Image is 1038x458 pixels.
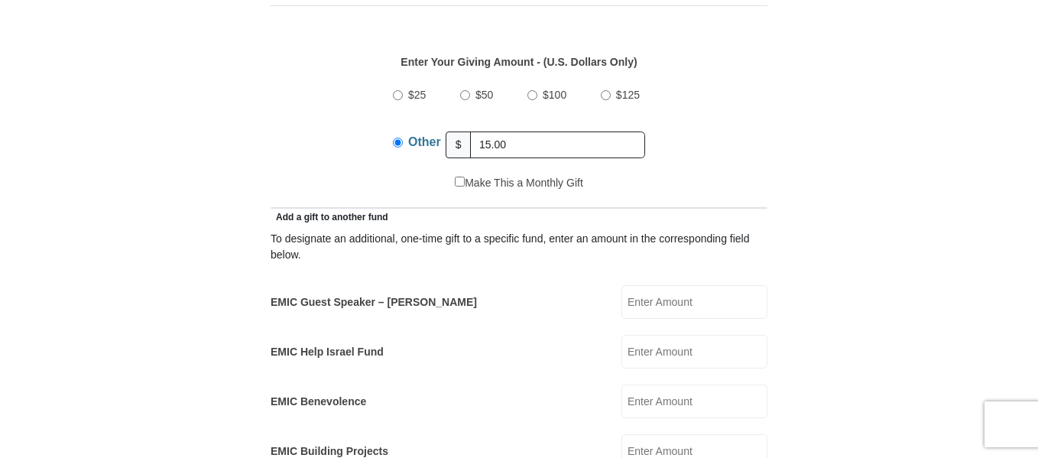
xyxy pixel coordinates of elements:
strong: Enter Your Giving Amount - (U.S. Dollars Only) [401,56,637,68]
input: Other Amount [470,132,645,158]
div: To designate an additional, one-time gift to a specific fund, enter an amount in the correspondin... [271,231,767,263]
span: Add a gift to another fund [271,212,388,223]
span: $125 [616,89,640,101]
input: Enter Amount [621,385,767,418]
label: EMIC Guest Speaker – [PERSON_NAME] [271,294,477,310]
span: $50 [475,89,493,101]
span: $ [446,132,472,158]
input: Enter Amount [621,285,767,319]
span: $100 [543,89,566,101]
input: Enter Amount [621,335,767,369]
label: EMIC Benevolence [271,394,366,410]
span: $25 [408,89,426,101]
label: EMIC Help Israel Fund [271,344,384,360]
label: Make This a Monthly Gift [455,175,583,191]
input: Make This a Monthly Gift [455,177,465,187]
span: Other [408,135,441,148]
